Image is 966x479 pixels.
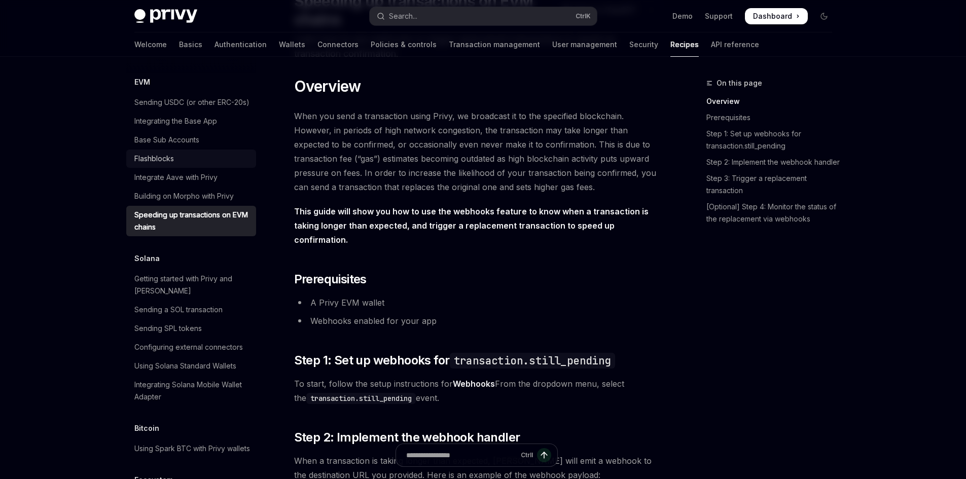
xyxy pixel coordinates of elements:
[134,115,217,127] div: Integrating the Base App
[294,206,649,245] strong: This guide will show you how to use the webhooks feature to know when a transaction is taking lon...
[711,32,759,57] a: API reference
[126,301,256,319] a: Sending a SOL transaction
[134,379,250,403] div: Integrating Solana Mobile Wallet Adapter
[126,112,256,130] a: Integrating the Base App
[745,8,808,24] a: Dashboard
[389,10,417,22] div: Search...
[306,393,416,404] code: transaction.still_pending
[134,360,236,372] div: Using Solana Standard Wallets
[126,131,256,149] a: Base Sub Accounts
[672,11,693,21] a: Demo
[449,32,540,57] a: Transaction management
[134,341,243,353] div: Configuring external connectors
[816,8,832,24] button: Toggle dark mode
[134,96,249,108] div: Sending USDC (or other ERC-20s)
[294,109,660,194] span: When you send a transaction using Privy, we broadcast it to the specified blockchain. However, in...
[753,11,792,21] span: Dashboard
[279,32,305,57] a: Wallets
[294,377,660,405] span: To start, follow the setup instructions for From the dropdown menu, select the event.
[406,444,517,466] input: Ask a question...
[294,314,660,328] li: Webhooks enabled for your app
[134,252,160,265] h5: Solana
[126,93,256,112] a: Sending USDC (or other ERC-20s)
[670,32,699,57] a: Recipes
[537,448,551,462] button: Send message
[294,77,361,95] span: Overview
[705,11,733,21] a: Support
[134,190,234,202] div: Building on Morpho with Privy
[717,77,762,89] span: On this page
[134,422,159,434] h5: Bitcoin
[134,273,250,297] div: Getting started with Privy and [PERSON_NAME]
[450,353,615,369] code: transaction.still_pending
[629,32,658,57] a: Security
[134,209,250,233] div: Speeding up transactions on EVM chains
[294,429,520,446] span: Step 2: Implement the webhook handler
[370,7,597,25] button: Open search
[126,439,256,458] a: Using Spark BTC with Privy wallets
[126,319,256,338] a: Sending SPL tokens
[134,153,174,165] div: Flashblocks
[134,304,223,316] div: Sending a SOL transaction
[134,32,167,57] a: Welcome
[706,170,840,199] a: Step 3: Trigger a replacement transaction
[134,171,218,183] div: Integrate Aave with Privy
[294,296,660,310] li: A Privy EVM wallet
[706,109,840,126] a: Prerequisites
[706,154,840,170] a: Step 2: Implement the webhook handler
[706,93,840,109] a: Overview
[134,76,150,88] h5: EVM
[294,352,615,369] span: Step 1: Set up webhooks for
[294,271,367,287] span: Prerequisites
[126,150,256,168] a: Flashblocks
[706,126,840,154] a: Step 1: Set up webhooks for transaction.still_pending
[706,199,840,227] a: [Optional] Step 4: Monitor the status of the replacement via webhooks
[126,376,256,406] a: Integrating Solana Mobile Wallet Adapter
[576,12,591,20] span: Ctrl K
[371,32,437,57] a: Policies & controls
[126,168,256,187] a: Integrate Aave with Privy
[134,443,250,455] div: Using Spark BTC with Privy wallets
[126,206,256,236] a: Speeding up transactions on EVM chains
[552,32,617,57] a: User management
[214,32,267,57] a: Authentication
[126,357,256,375] a: Using Solana Standard Wallets
[126,187,256,205] a: Building on Morpho with Privy
[134,9,197,23] img: dark logo
[126,338,256,356] a: Configuring external connectors
[317,32,359,57] a: Connectors
[134,322,202,335] div: Sending SPL tokens
[179,32,202,57] a: Basics
[453,379,495,389] a: Webhooks
[134,134,199,146] div: Base Sub Accounts
[126,270,256,300] a: Getting started with Privy and [PERSON_NAME]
